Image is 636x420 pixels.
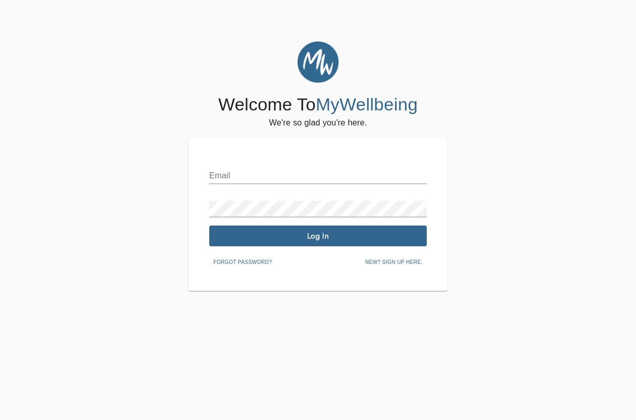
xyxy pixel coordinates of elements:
[269,116,367,130] h6: We're so glad you're here.
[213,231,423,241] span: Log In
[218,94,417,116] h4: Welcome To
[365,258,423,267] span: New? Sign up here.
[316,94,418,114] span: MyWellbeing
[361,255,427,270] button: New? Sign up here.
[209,255,276,270] button: Forgot password?
[297,41,339,83] img: MyWellbeing
[209,226,427,246] button: Log In
[213,258,272,267] span: Forgot password?
[209,257,276,265] a: Forgot password?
